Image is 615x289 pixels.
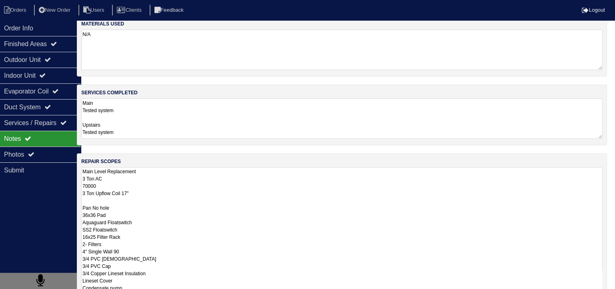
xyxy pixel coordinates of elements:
a: New Order [34,7,77,13]
label: materials used [81,20,124,28]
li: Users [78,5,111,16]
li: New Order [34,5,77,16]
a: Clients [112,7,148,13]
textarea: Main Tested system Upstairs Tested system [81,98,602,139]
li: Feedback [150,5,190,16]
textarea: N/A [81,30,602,70]
a: Logout [582,7,605,13]
label: services completed [81,89,137,96]
a: Users [78,7,111,13]
li: Clients [112,5,148,16]
label: repair scopes [81,158,121,165]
